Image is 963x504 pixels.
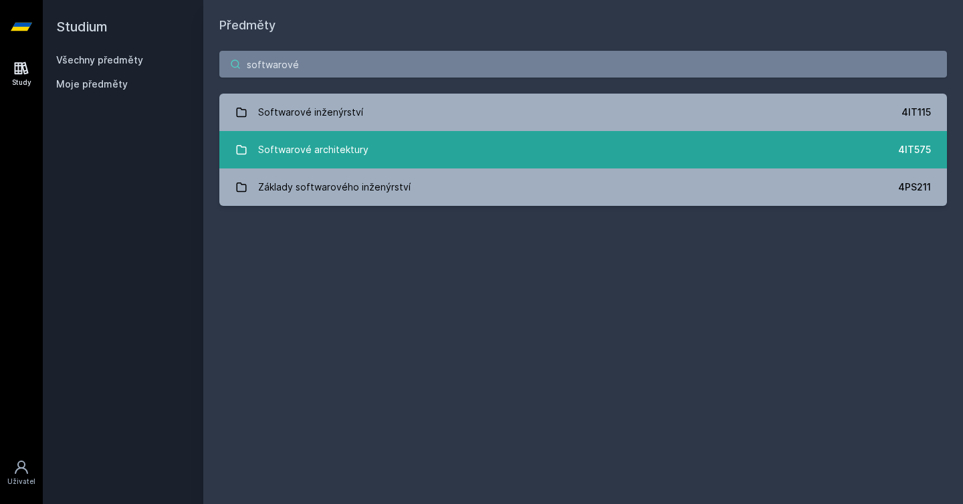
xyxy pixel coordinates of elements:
div: Study [12,78,31,88]
div: 4PS211 [898,180,931,194]
div: Základy softwarového inženýrství [258,174,411,201]
a: Softwarové inženýrství 4IT115 [219,94,947,131]
a: Uživatel [3,453,40,493]
h1: Předměty [219,16,947,35]
input: Název nebo ident předmětu… [219,51,947,78]
div: 4IT115 [901,106,931,119]
a: Study [3,53,40,94]
div: Uživatel [7,477,35,487]
div: Softwarové architektury [258,136,368,163]
span: Moje předměty [56,78,128,91]
a: Softwarové architektury 4IT575 [219,131,947,168]
div: 4IT575 [898,143,931,156]
a: Základy softwarového inženýrství 4PS211 [219,168,947,206]
div: Softwarové inženýrství [258,99,363,126]
a: Všechny předměty [56,54,143,66]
